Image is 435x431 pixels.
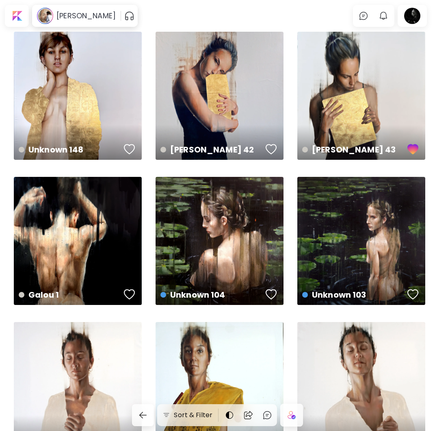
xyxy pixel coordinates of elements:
[56,11,116,21] h6: [PERSON_NAME]
[174,410,212,420] h6: Sort & Filter
[19,144,121,156] h4: Unknown 148
[405,286,421,303] button: favorites
[302,289,405,301] h4: Unknown 103
[19,289,121,301] h4: Galou 1
[122,286,137,303] button: favorites
[14,32,142,160] a: Unknown 148favoriteshttps://cdn.kaleido.art/CDN/Artwork/167058/Primary/medium.webp?updated=743594
[156,177,284,305] a: Unknown 104favoriteshttps://cdn.kaleido.art/CDN/Artwork/165778/Primary/medium.webp?updated=737896
[264,286,279,303] button: favorites
[359,11,368,21] img: chatIcon
[124,9,134,22] button: pauseOutline IconGradient Icon
[160,144,263,156] h4: [PERSON_NAME] 42
[14,177,142,305] a: Galou 1favoriteshttps://cdn.kaleido.art/CDN/Artwork/165777/Primary/medium.webp?updated=737889
[264,141,279,157] button: favorites
[297,177,425,305] a: Unknown 103favoriteshttps://cdn.kaleido.art/CDN/Artwork/165779/Primary/medium.webp?updated=737904
[379,11,388,21] img: bellIcon
[302,144,405,156] h4: [PERSON_NAME] 43
[405,141,421,157] button: favorites
[132,404,157,426] a: back
[156,32,284,160] a: [PERSON_NAME] 42favoriteshttps://cdn.kaleido.art/CDN/Artwork/167059/Primary/medium.webp?updated=7...
[377,9,390,23] button: bellIcon
[122,141,137,157] button: favorites
[132,404,154,426] button: back
[138,410,148,420] img: back
[288,411,296,419] img: icon
[160,289,263,301] h4: Unknown 104
[262,410,272,420] img: chatIcon
[297,32,425,160] a: [PERSON_NAME] 43favoriteshttps://cdn.kaleido.art/CDN/Artwork/167060/Primary/medium.webp?updated=7...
